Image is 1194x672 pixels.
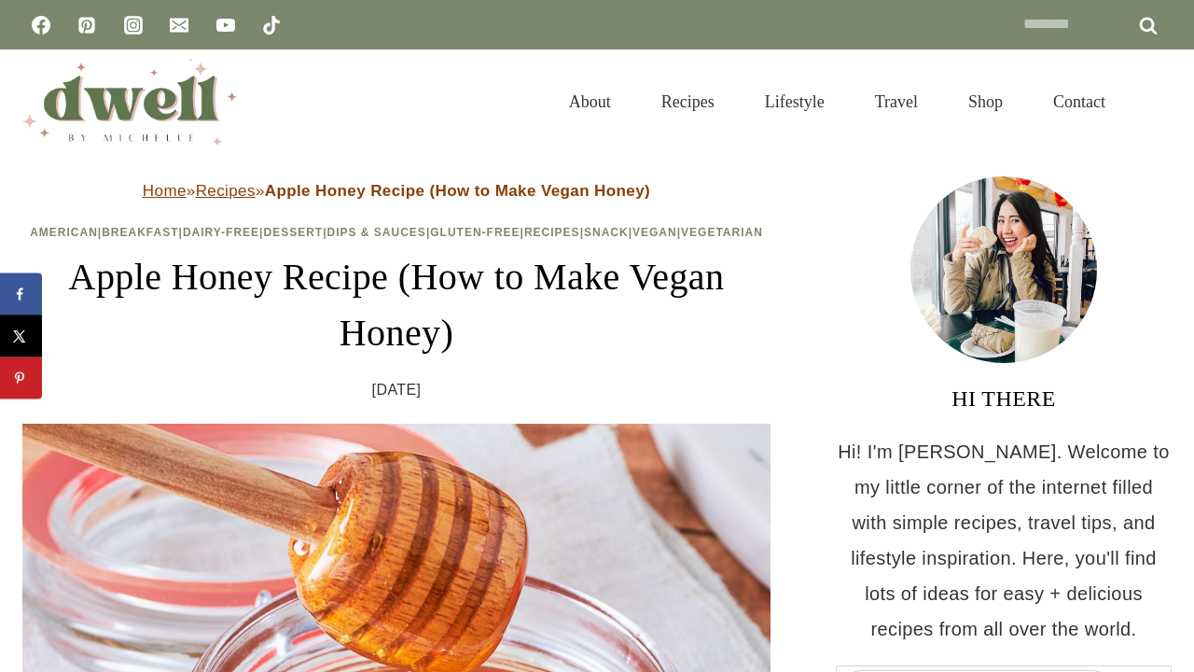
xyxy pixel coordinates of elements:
[836,434,1172,647] p: Hi! I'm [PERSON_NAME]. Welcome to my little corner of the internet filled with simple recipes, tr...
[681,226,763,239] a: Vegetarian
[22,7,60,44] a: Facebook
[68,7,105,44] a: Pinterest
[143,182,187,200] a: Home
[263,226,323,239] a: Dessert
[22,59,237,145] img: DWELL by michelle
[632,226,677,239] a: Vegan
[524,226,580,239] a: Recipes
[836,382,1172,415] h3: HI THERE
[584,226,629,239] a: Snack
[207,7,244,44] a: YouTube
[1028,69,1131,134] a: Contact
[30,226,98,239] a: American
[740,69,850,134] a: Lifestyle
[102,226,178,239] a: Breakfast
[265,182,650,200] strong: Apple Honey Recipe (How to Make Vegan Honey)
[160,7,198,44] a: Email
[327,226,426,239] a: Dips & Sauces
[1140,86,1172,118] button: View Search Form
[636,69,740,134] a: Recipes
[544,69,1131,134] nav: Primary Navigation
[544,69,636,134] a: About
[253,7,290,44] a: TikTok
[943,69,1028,134] a: Shop
[372,376,422,404] time: [DATE]
[196,182,256,200] a: Recipes
[183,226,259,239] a: Dairy-Free
[850,69,943,134] a: Travel
[115,7,152,44] a: Instagram
[30,226,763,239] span: | | | | | | | | |
[143,182,650,200] span: » »
[430,226,520,239] a: Gluten-Free
[22,249,771,361] h1: Apple Honey Recipe (How to Make Vegan Honey)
